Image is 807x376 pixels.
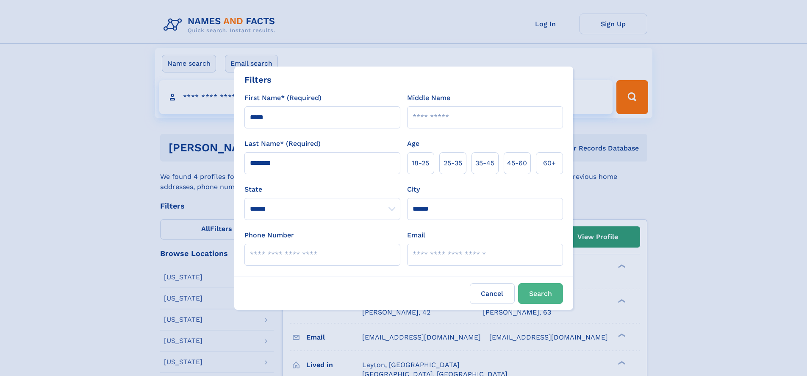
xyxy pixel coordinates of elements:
span: 18‑25 [412,158,429,168]
label: Cancel [470,283,515,304]
div: Filters [244,73,272,86]
span: 35‑45 [475,158,494,168]
span: 25‑35 [444,158,462,168]
label: Last Name* (Required) [244,139,321,149]
label: First Name* (Required) [244,93,322,103]
label: Age [407,139,419,149]
label: Email [407,230,425,240]
button: Search [518,283,563,304]
label: City [407,184,420,195]
label: State [244,184,400,195]
label: Phone Number [244,230,294,240]
label: Middle Name [407,93,450,103]
span: 45‑60 [507,158,527,168]
span: 60+ [543,158,556,168]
